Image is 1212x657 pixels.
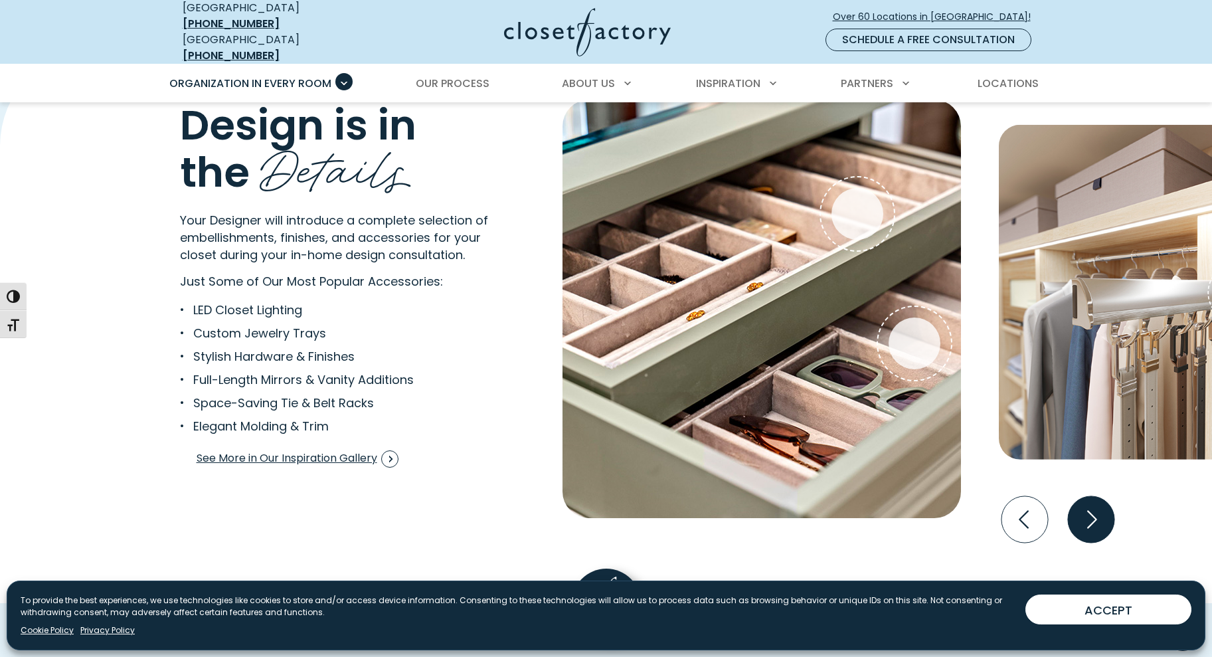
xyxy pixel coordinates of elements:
[180,347,483,365] li: Stylish Hardware & Finishes
[21,595,1015,618] p: To provide the best experiences, we use technologies like cookies to store and/or access device i...
[180,212,488,263] span: Your Designer will introduce a complete selection of embellishments, finishes, and accessories fo...
[832,5,1042,29] a: Over 60 Locations in [GEOGRAPHIC_DATA]!
[80,624,135,636] a: Privacy Policy
[180,143,250,201] span: the
[180,371,483,389] li: Full-Length Mirrors & Vanity Additions
[180,394,483,412] li: Space-Saving Tie & Belt Racks
[160,65,1053,102] nav: Primary Menu
[416,76,489,91] span: Our Process
[562,76,615,91] span: About Us
[183,16,280,31] a: [PHONE_NUMBER]
[696,76,760,91] span: Inspiration
[180,301,483,319] li: LED Closet Lighting
[260,126,411,203] span: Details
[996,491,1053,548] button: Previous slide
[833,10,1041,24] span: Over 60 Locations in [GEOGRAPHIC_DATA]!
[197,450,398,468] span: See More in Our Inspiration Gallery
[180,272,526,290] p: Just Some of Our Most Popular Accessories:
[180,324,483,342] li: Custom Jewelry Trays
[841,76,893,91] span: Partners
[978,76,1039,91] span: Locations
[183,32,375,64] div: [GEOGRAPHIC_DATA]
[183,48,280,63] a: [PHONE_NUMBER]
[504,8,671,56] img: Closet Factory Logo
[1063,491,1120,548] button: Next slide
[21,624,74,636] a: Cookie Policy
[180,96,416,154] span: Design is in
[1025,595,1191,624] button: ACCEPT
[196,446,399,472] a: See More in Our Inspiration Gallery
[563,100,961,518] img: Soft-lined drawer organizer in a sage green finish holding sunglasses and accessories
[825,29,1031,51] a: Schedule a Free Consultation
[180,417,483,435] li: Elegant Molding & Trim
[169,76,331,91] span: Organization in Every Room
